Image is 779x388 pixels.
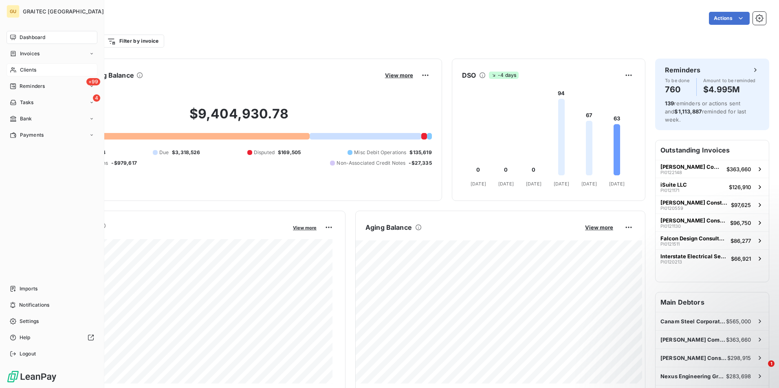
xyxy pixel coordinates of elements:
tspan: [DATE] [526,181,541,187]
span: $86,277 [731,238,751,244]
button: [PERSON_NAME] CompanyPI0122148$363,660 [656,160,769,178]
span: GRAITEC [GEOGRAPHIC_DATA] [23,8,104,15]
h6: Reminders [665,65,700,75]
span: To be done [665,78,690,83]
h2: $9,404,930.78 [46,106,432,130]
span: -$979,617 [111,159,136,167]
span: $135,619 [409,149,431,156]
span: $1,113,887 [674,108,702,115]
span: Non-Associated Credit Notes [337,159,405,167]
button: View more [383,72,416,79]
span: Nexus Engineering Group LLC [660,373,726,379]
h6: DSO [462,70,476,80]
div: GU [7,5,20,18]
a: Help [7,331,97,344]
span: 1 [768,360,775,367]
h6: Outstanding Invoices [656,140,769,160]
span: View more [585,224,613,231]
span: View more [293,225,317,231]
span: Payments [20,131,44,139]
h4: $4.995M [703,83,756,96]
button: [PERSON_NAME] ConstructionPI0120559$97,625 [656,196,769,214]
span: $66,921 [731,255,751,262]
span: Due [159,149,169,156]
span: PI0121171 [660,188,679,193]
span: [PERSON_NAME] Company [660,163,723,170]
span: $96,750 [730,220,751,226]
span: Misc Debit Operations [354,149,406,156]
span: Amount to be reminded [703,78,756,83]
span: Falcon Design Consultants [660,235,727,242]
span: Logout [20,350,36,357]
span: PI0120559 [660,206,683,211]
span: 4 [93,94,100,102]
tspan: [DATE] [609,181,625,187]
tspan: [DATE] [554,181,569,187]
span: -$27,335 [409,159,431,167]
button: iSuite LLCPI0121171$126,910 [656,178,769,196]
tspan: [DATE] [581,181,597,187]
tspan: [DATE] [498,181,514,187]
button: Falcon Design ConsultantsPI0121511$86,277 [656,231,769,249]
span: Help [20,334,31,341]
button: Interstate Electrical ServicesPI0120213$66,921 [656,249,769,267]
span: View more [385,72,413,78]
span: $363,660 [726,166,751,172]
span: 139 [665,100,674,107]
span: Dashboard [20,34,45,41]
span: Interstate Electrical Services [660,253,728,259]
span: PI0120213 [660,259,682,264]
span: Bank [20,115,32,122]
span: Notifications [19,301,49,309]
span: PI0122148 [660,170,682,175]
span: Invoices [20,50,40,57]
span: Disputed [254,149,275,156]
iframe: Intercom notifications message [616,309,779,366]
span: reminders or actions sent and reminded for last week. [665,100,746,123]
button: [PERSON_NAME] ConstructionPI0121130$96,750 [656,214,769,231]
span: -4 days [489,72,519,79]
span: [PERSON_NAME] Construction [660,217,727,224]
span: +99 [86,78,100,85]
span: iSuite LLC [660,181,687,188]
span: Tasks [20,99,34,106]
span: $283,698 [726,373,751,379]
span: $97,625 [731,202,751,208]
button: Actions [709,12,750,25]
span: Monthly Revenue [46,231,287,239]
span: [PERSON_NAME] Construction [660,199,728,206]
span: Clients [20,66,36,74]
iframe: Intercom live chat [751,360,771,380]
img: Logo LeanPay [7,370,57,383]
h6: Aging Balance [365,222,412,232]
button: View more [290,224,319,231]
h4: 760 [665,83,690,96]
button: View more [583,224,616,231]
span: $3,318,526 [172,149,200,156]
span: $126,910 [729,184,751,190]
span: Imports [20,285,37,292]
span: PI0121511 [660,242,680,246]
span: Settings [20,318,39,325]
span: Reminders [20,83,45,90]
tspan: [DATE] [471,181,486,187]
h6: Main Debtors [656,292,769,312]
button: Filter by invoice [102,35,164,48]
span: PI0121130 [660,224,681,229]
span: $169,505 [278,149,301,156]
